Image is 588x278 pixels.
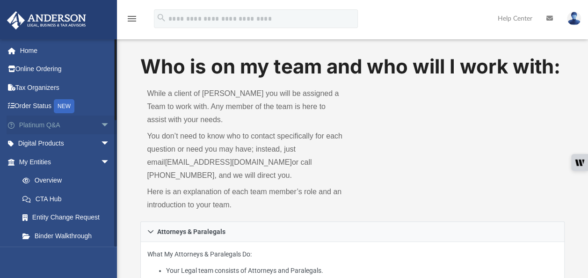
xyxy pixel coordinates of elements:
[147,87,346,126] p: While a client of [PERSON_NAME] you will be assigned a Team to work with. Any member of the team ...
[126,18,138,24] a: menu
[7,153,124,171] a: My Entitiesarrow_drop_down
[13,208,124,227] a: Entity Change Request
[13,227,124,245] a: Binder Walkthrough
[157,228,225,235] span: Attorneys & Paralegals
[140,53,564,80] h1: Who is on my team and who will I work with:
[13,190,124,208] a: CTA Hub
[140,221,564,242] a: Attorneys & Paralegals
[7,41,124,60] a: Home
[7,116,124,134] a: Platinum Q&Aarrow_drop_down
[156,13,167,23] i: search
[126,13,138,24] i: menu
[567,12,581,25] img: User Pic
[165,158,292,166] a: [EMAIL_ADDRESS][DOMAIN_NAME]
[101,134,119,154] span: arrow_drop_down
[101,153,119,172] span: arrow_drop_down
[7,97,124,116] a: Order StatusNEW
[7,60,124,79] a: Online Ordering
[13,245,119,264] a: My Blueprint
[4,11,89,29] img: Anderson Advisors Platinum Portal
[147,185,346,212] p: Here is an explanation of each team member’s role and an introduction to your team.
[166,265,558,277] li: Your Legal team consists of Attorneys and Paralegals.
[13,171,124,190] a: Overview
[147,130,346,182] p: You don’t need to know who to contact specifically for each question or need you may have; instea...
[7,134,124,153] a: Digital Productsarrow_drop_down
[7,78,124,97] a: Tax Organizers
[101,116,119,135] span: arrow_drop_down
[54,99,74,113] div: NEW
